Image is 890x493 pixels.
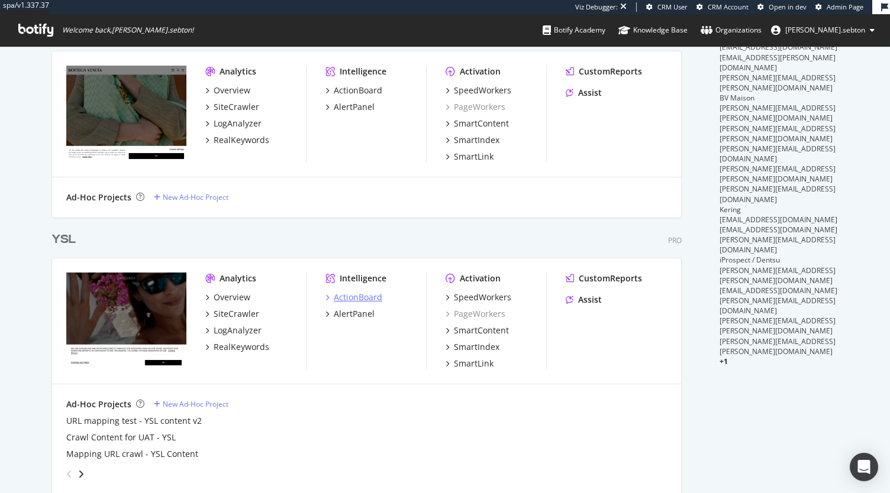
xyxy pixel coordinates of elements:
span: [PERSON_NAME][EMAIL_ADDRESS][DOMAIN_NAME] [720,144,836,164]
span: Open in dev [769,2,807,11]
img: www.ysl.com [66,273,186,368]
div: Ad-Hoc Projects [66,192,131,203]
div: Kering [720,205,839,215]
a: SpeedWorkers [446,291,511,303]
img: www.bottegaveneta.com [66,66,186,161]
a: SiteCrawler [205,308,259,320]
a: Assist [566,294,602,306]
span: [PERSON_NAME][EMAIL_ADDRESS][DOMAIN_NAME] [720,184,836,204]
div: Knowledge Base [618,24,688,36]
span: [PERSON_NAME][EMAIL_ADDRESS][PERSON_NAME][DOMAIN_NAME] [720,73,836,93]
a: CustomReports [566,273,642,284]
div: SmartLink [454,151,494,163]
div: RealKeywords [214,341,269,353]
a: SmartIndex [446,341,499,353]
div: AlertPanel [334,101,375,113]
a: CustomReports [566,66,642,77]
div: SmartContent [454,325,509,336]
div: Organizations [701,24,762,36]
div: SpeedWorkers [454,291,511,303]
a: LogAnalyzer [205,118,262,129]
div: SpeedWorkers [454,85,511,96]
div: Intelligence [340,273,386,284]
a: Organizations [701,14,762,46]
a: New Ad-Hoc Project [154,192,228,202]
a: SmartContent [446,118,509,129]
a: Open in dev [757,2,807,12]
div: Intelligence [340,66,386,77]
span: [PERSON_NAME][EMAIL_ADDRESS][PERSON_NAME][DOMAIN_NAME] [720,103,836,123]
div: ActionBoard [334,291,382,303]
div: Ad-Hoc Projects [66,398,131,410]
a: AlertPanel [325,308,375,320]
div: RealKeywords [214,134,269,146]
span: anne.sebton [785,25,865,35]
span: [PERSON_NAME][EMAIL_ADDRESS][DOMAIN_NAME] [720,235,836,255]
div: Overview [214,85,250,96]
a: Knowledge Base [618,14,688,46]
a: PageWorkers [446,308,505,320]
div: Assist [578,87,602,99]
div: Mapping URL crawl - YSL Content [66,448,198,460]
div: Activation [460,66,501,77]
div: CustomReports [579,273,642,284]
a: New Ad-Hoc Project [154,399,228,409]
div: LogAnalyzer [214,118,262,129]
div: iProspect / Dentsu [720,255,839,265]
div: BV Maison [720,93,839,103]
span: [PERSON_NAME][EMAIL_ADDRESS][PERSON_NAME][DOMAIN_NAME] [720,164,836,184]
div: angle-left [62,465,77,484]
div: Assist [578,294,602,306]
span: [EMAIL_ADDRESS][PERSON_NAME][DOMAIN_NAME] [720,53,836,73]
div: SmartIndex [454,341,499,353]
button: [PERSON_NAME].sebton [762,21,884,40]
div: YSL [51,231,76,248]
a: AlertPanel [325,101,375,113]
a: URL mapping test - YSL content v2 [66,415,202,427]
div: Pro [668,235,682,245]
div: Viz Debugger: [575,2,618,12]
span: Welcome back, [PERSON_NAME].sebton ! [62,25,194,35]
span: CRM User [657,2,688,11]
a: Admin Page [815,2,863,12]
div: Botify Academy [543,24,605,36]
span: [EMAIL_ADDRESS][DOMAIN_NAME] [720,215,837,225]
div: angle-right [77,468,85,480]
span: [PERSON_NAME][EMAIL_ADDRESS][PERSON_NAME][DOMAIN_NAME] [720,265,836,286]
a: RealKeywords [205,134,269,146]
span: CRM Account [708,2,749,11]
span: [EMAIL_ADDRESS][DOMAIN_NAME] [720,42,837,52]
div: New Ad-Hoc Project [163,399,228,409]
div: Activation [460,273,501,284]
div: SmartContent [454,118,509,129]
a: CRM User [646,2,688,12]
span: + 1 [720,356,728,366]
div: CustomReports [579,66,642,77]
div: Analytics [220,273,256,284]
a: LogAnalyzer [205,325,262,336]
span: [PERSON_NAME][EMAIL_ADDRESS][PERSON_NAME][DOMAIN_NAME] [720,316,836,336]
a: SmartLink [446,358,494,369]
a: CRM Account [696,2,749,12]
a: Crawl Content for UAT - YSL [66,432,176,443]
div: PageWorkers [446,101,505,113]
div: SiteCrawler [214,101,259,113]
a: Overview [205,85,250,96]
a: SiteCrawler [205,101,259,113]
span: [PERSON_NAME][EMAIL_ADDRESS][DOMAIN_NAME] [720,296,836,316]
a: YSL [51,231,80,248]
div: SmartIndex [454,134,499,146]
a: Botify Academy [543,14,605,46]
div: LogAnalyzer [214,325,262,336]
a: SmartLink [446,151,494,163]
div: Overview [214,291,250,303]
a: SpeedWorkers [446,85,511,96]
a: RealKeywords [205,341,269,353]
div: Open Intercom Messenger [850,453,878,481]
div: SmartLink [454,358,494,369]
div: AlertPanel [334,308,375,320]
a: Overview [205,291,250,303]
